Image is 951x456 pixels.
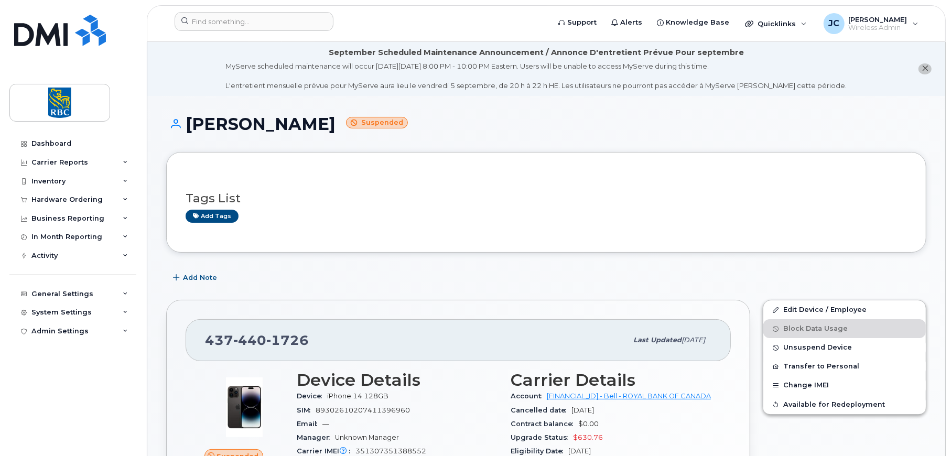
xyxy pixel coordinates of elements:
span: Account [511,392,547,400]
span: Unsuspend Device [783,344,852,352]
span: $0.00 [578,420,599,428]
span: 89302610207411396960 [316,406,410,414]
span: — [322,420,329,428]
button: Unsuspend Device [763,338,926,357]
h3: Carrier Details [511,371,712,389]
span: [DATE] [682,336,705,344]
a: Add tags [186,210,239,223]
span: Upgrade Status [511,433,573,441]
button: Change IMEI [763,376,926,395]
span: Carrier IMEI [297,447,355,455]
button: Available for Redeployment [763,395,926,414]
img: image20231002-3703462-njx0qo.jpeg [213,376,276,439]
h3: Device Details [297,371,498,389]
span: Last updated [633,336,682,344]
span: Manager [297,433,335,441]
span: Add Note [183,273,217,283]
button: Transfer to Personal [763,357,926,376]
h3: Tags List [186,192,907,205]
small: Suspended [346,117,408,129]
span: $630.76 [573,433,603,441]
span: 437 [205,332,309,348]
button: Add Note [166,268,226,287]
span: Contract balance [511,420,578,428]
button: Block Data Usage [763,319,926,338]
span: Unknown Manager [335,433,399,441]
span: SIM [297,406,316,414]
span: 1726 [266,332,309,348]
div: MyServe scheduled maintenance will occur [DATE][DATE] 8:00 PM - 10:00 PM Eastern. Users will be u... [226,61,847,91]
span: [DATE] [571,406,594,414]
a: [FINANCIAL_ID] - Bell - ROYAL BANK OF CANADA [547,392,711,400]
button: close notification [918,63,932,74]
span: Device [297,392,327,400]
span: Email [297,420,322,428]
span: iPhone 14 128GB [327,392,388,400]
span: Available for Redeployment [783,400,885,408]
div: September Scheduled Maintenance Announcement / Annonce D'entretient Prévue Pour septembre [329,47,744,58]
span: [DATE] [568,447,591,455]
span: Eligibility Date [511,447,568,455]
span: 440 [233,332,266,348]
a: Edit Device / Employee [763,300,926,319]
span: Cancelled date [511,406,571,414]
span: 351307351388552 [355,447,426,455]
h1: [PERSON_NAME] [166,115,926,133]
